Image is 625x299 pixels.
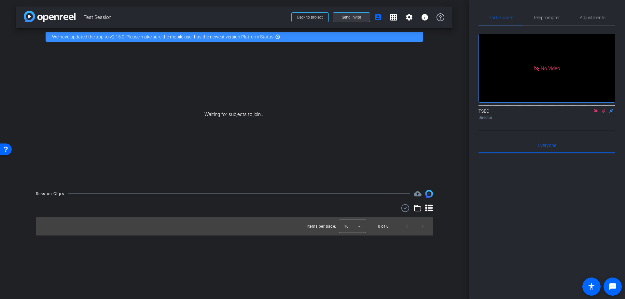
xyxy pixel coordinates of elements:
img: Session clips [425,190,433,198]
a: Platform Status [241,34,273,39]
span: Back to project [297,15,323,20]
mat-icon: settings [405,13,413,21]
span: Teleprompter [533,15,560,20]
mat-icon: message [609,283,617,291]
mat-icon: accessibility [588,283,595,291]
button: Previous page [399,219,415,234]
span: Adjustments [580,15,605,20]
span: Everyone [538,143,556,148]
div: Director [479,115,615,121]
span: No Video [541,65,560,71]
div: Items per page: [307,223,336,230]
img: app-logo [24,11,76,22]
mat-icon: grid_on [390,13,397,21]
span: Participants [489,15,513,20]
div: TSEC [479,108,615,121]
mat-icon: account_box [374,13,382,21]
div: 0 of 0 [378,223,389,230]
button: Next page [415,219,430,234]
div: Waiting for subjects to join... [16,46,452,183]
button: Back to project [291,12,329,22]
span: Test Session [84,11,287,24]
span: Send invite [342,15,361,20]
mat-icon: info [421,13,429,21]
button: Send invite [333,12,370,22]
div: Session Clips [36,191,64,197]
mat-icon: cloud_upload [414,190,422,198]
div: We have updated the app to v2.15.0. Please make sure the mobile user has the newest version. [46,32,423,42]
span: Destinations for your clips [414,190,422,198]
mat-icon: highlight_off [275,34,280,39]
